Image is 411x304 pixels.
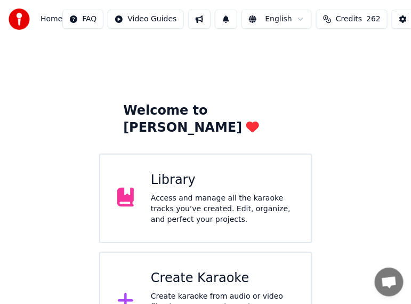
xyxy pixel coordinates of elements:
a: チャットを開く [375,268,404,297]
span: Home [41,14,62,25]
div: Create Karaoke [151,270,294,287]
span: 262 [367,14,381,25]
button: FAQ [62,10,103,29]
button: Video Guides [108,10,183,29]
div: Library [151,172,294,189]
button: Credits262 [316,10,388,29]
nav: breadcrumb [41,14,62,25]
img: youka [9,9,30,30]
span: Credits [336,14,362,25]
div: Access and manage all the karaoke tracks you’ve created. Edit, organize, and perfect your projects. [151,193,294,225]
div: Welcome to [PERSON_NAME] [123,102,287,137]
